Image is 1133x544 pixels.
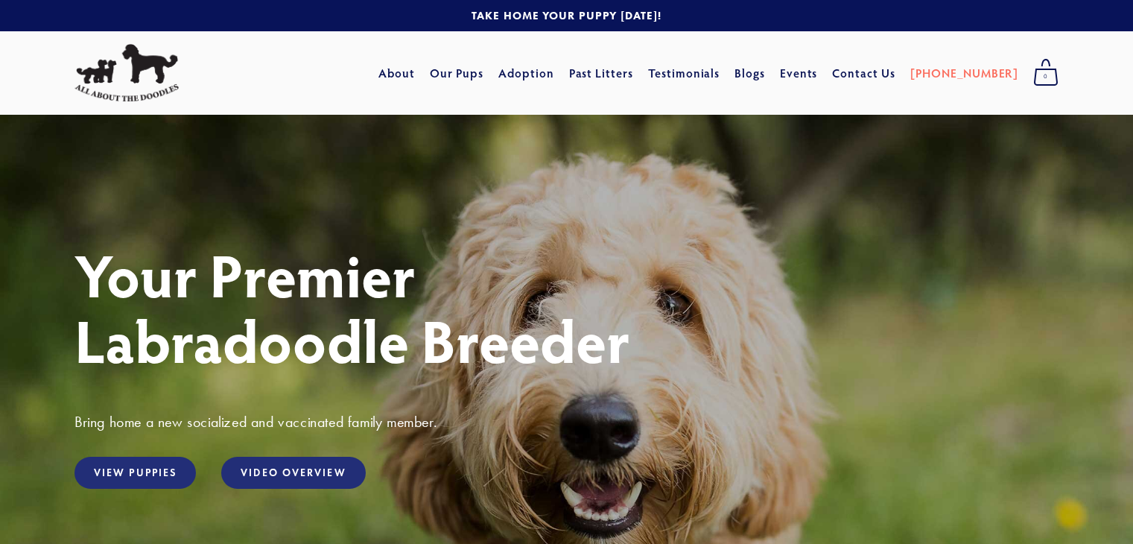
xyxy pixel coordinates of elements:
a: 0 items in cart [1026,54,1066,92]
span: 0 [1033,67,1059,86]
a: Events [780,60,818,86]
a: Blogs [734,60,765,86]
h1: Your Premier Labradoodle Breeder [74,241,1059,373]
a: Testimonials [648,60,720,86]
a: [PHONE_NUMBER] [910,60,1018,86]
a: Past Litters [569,65,634,80]
img: All About The Doodles [74,44,179,102]
a: View Puppies [74,457,196,489]
a: About [378,60,415,86]
a: Adoption [498,60,554,86]
a: Contact Us [832,60,895,86]
h3: Bring home a new socialized and vaccinated family member. [74,412,1059,431]
a: Our Pups [430,60,484,86]
a: Video Overview [221,457,365,489]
